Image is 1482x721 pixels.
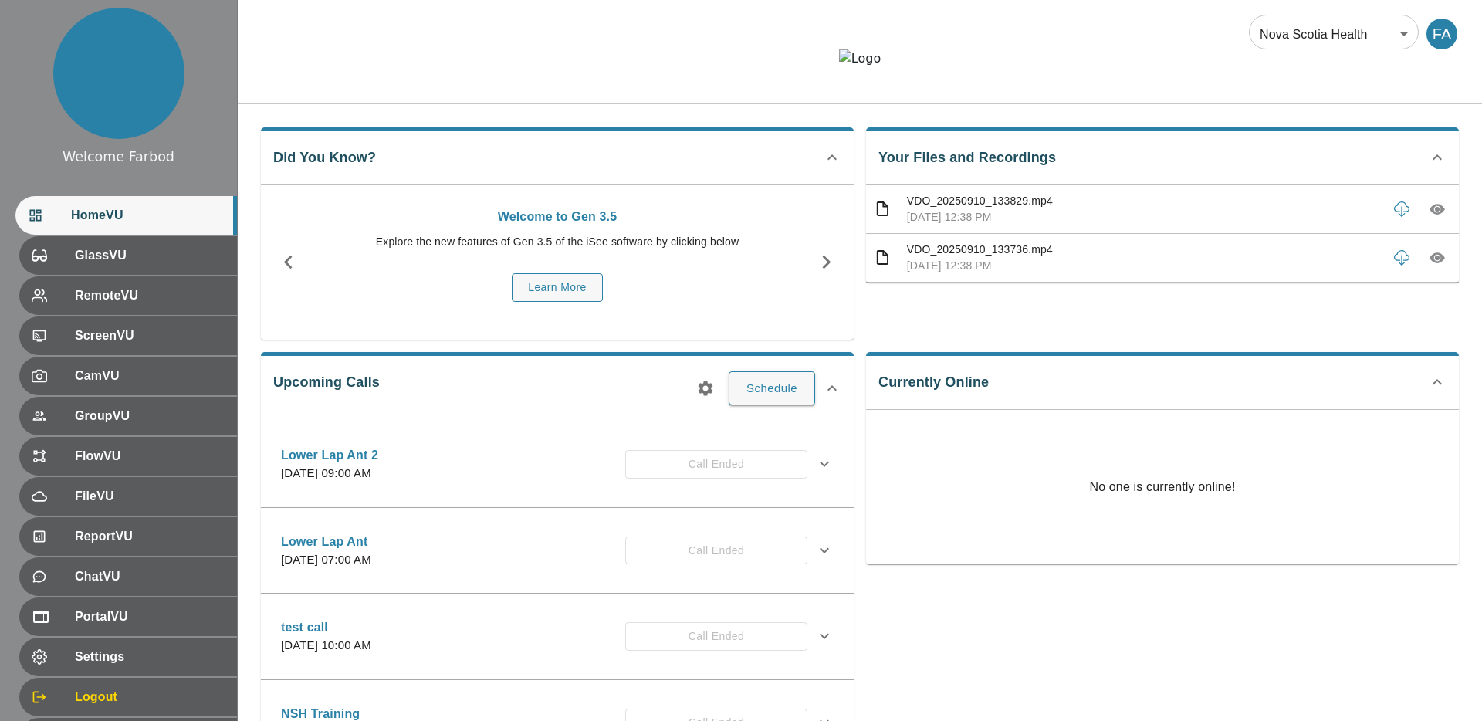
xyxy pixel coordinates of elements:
div: GlassVU [19,236,237,275]
p: Lower Lap Ant [281,533,371,551]
span: RemoteVU [75,286,225,305]
div: Lower Lap Ant 2[DATE] 09:00 AMCall Ended [269,437,846,492]
p: [DATE] 07:00 AM [281,551,371,569]
div: HomeVU [15,196,237,235]
p: [DATE] 09:00 AM [281,465,378,482]
p: VDO_20250910_133829.mp4 [907,193,1380,209]
p: [DATE] 10:00 AM [281,637,371,655]
p: [DATE] 12:38 PM [907,258,1380,274]
div: FA [1426,19,1457,49]
span: GlassVU [75,246,225,265]
p: VDO_20250910_133736.mp4 [907,242,1380,258]
div: Settings [19,638,237,676]
button: Schedule [729,371,815,405]
div: CamVU [19,357,237,395]
div: RemoteVU [19,276,237,315]
div: ReportVU [19,517,237,556]
p: Welcome to Gen 3.5 [323,208,791,226]
div: Welcome Farbod [63,147,174,167]
span: ReportVU [75,527,225,546]
img: profile.png [53,8,184,139]
div: ScreenVU [19,316,237,355]
span: ChatVU [75,567,225,586]
p: Lower Lap Ant 2 [281,446,378,465]
div: FlowVU [19,437,237,476]
img: Logo [839,49,881,68]
div: FileVU [19,477,237,516]
span: ScreenVU [75,327,225,345]
button: Learn More [512,273,603,302]
div: GroupVU [19,397,237,435]
p: [DATE] 12:38 PM [907,209,1380,225]
div: Nova Scotia Health [1249,12,1419,56]
span: PortalVU [75,608,225,626]
span: HomeVU [71,206,225,225]
span: Settings [75,648,225,666]
span: FileVU [75,487,225,506]
span: Logout [75,688,225,706]
div: Lower Lap Ant[DATE] 07:00 AMCall Ended [269,523,846,578]
span: CamVU [75,367,225,385]
p: Explore the new features of Gen 3.5 of the iSee software by clicking below [323,234,791,250]
p: test call [281,618,371,637]
div: PortalVU [19,597,237,636]
div: Logout [19,678,237,716]
div: ChatVU [19,557,237,596]
span: FlowVU [75,447,225,465]
div: test call[DATE] 10:00 AMCall Ended [269,609,846,664]
p: No one is currently online! [1089,410,1235,564]
span: GroupVU [75,407,225,425]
